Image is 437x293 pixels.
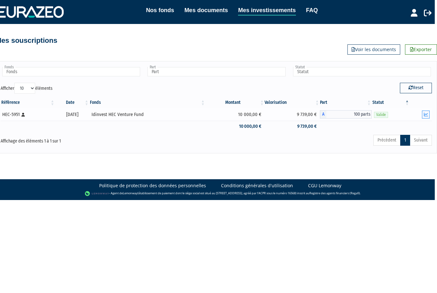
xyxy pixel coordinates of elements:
th: Part: activer pour trier la colonne par ordre croissant [320,97,372,108]
th: Statut : activer pour trier la colonne par ordre d&eacute;croissant [372,97,410,108]
img: logo-lemonway.png [85,190,109,197]
a: Lemonway [123,191,138,195]
a: CGU Lemonway [308,182,341,189]
select: Afficheréléments [14,83,35,94]
span: Valide [374,112,388,118]
a: Registre des agents financiers (Regafi) [309,191,360,195]
a: Mes documents [184,6,228,15]
a: Mes investissements [238,6,296,16]
a: Nos fonds [146,6,174,15]
a: FAQ [306,6,318,15]
th: Fonds: activer pour trier la colonne par ordre croissant [89,97,205,108]
div: Affichage des éléments 1 à 1 sur 1 [1,134,175,144]
a: 1 [400,135,410,146]
th: Montant: activer pour trier la colonne par ordre croissant [206,97,265,108]
th: Référence : activer pour trier la colonne par ordre croissant [1,97,55,108]
a: Voir les documents [347,44,400,55]
a: Précédent [373,135,401,146]
div: - Agent de (établissement de paiement dont le siège social est situé au [STREET_ADDRESS], agréé p... [4,190,428,197]
div: HEC-5951 [2,111,53,118]
div: [DATE] [57,111,87,118]
div: Idinvest HEC Venture Fund [91,111,203,118]
td: 10 000,00 € [206,121,265,132]
th: Valorisation: activer pour trier la colonne par ordre croissant [265,97,320,108]
div: A - Idinvest HEC Venture Fund [320,110,372,119]
button: Reset [400,83,432,93]
a: Exporter [405,44,437,55]
td: 9 739,00 € [265,108,320,121]
span: A [320,110,326,119]
a: Politique de protection des données personnelles [99,182,206,189]
label: Afficher éléments [1,83,52,94]
a: Suivant [410,135,432,146]
td: 9 739,00 € [265,121,320,132]
span: 100 parts [326,110,372,119]
i: [Français] Personne physique [21,113,25,117]
a: Conditions générales d'utilisation [221,182,293,189]
td: 10 000,00 € [206,108,265,121]
th: Date: activer pour trier la colonne par ordre croissant [55,97,89,108]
